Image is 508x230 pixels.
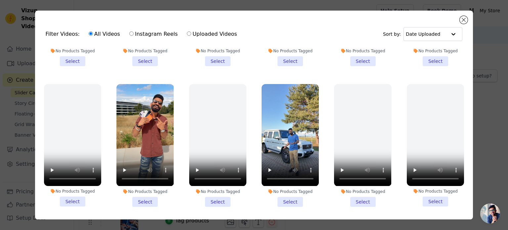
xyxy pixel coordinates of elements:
[116,48,174,54] div: No Products Tagged
[46,26,241,42] div: Filter Videos:
[334,48,391,54] div: No Products Tagged
[44,189,101,194] div: No Products Tagged
[407,189,464,194] div: No Products Tagged
[129,30,178,38] label: Instagram Reels
[189,189,246,194] div: No Products Tagged
[189,48,246,54] div: No Products Tagged
[116,189,174,194] div: No Products Tagged
[262,48,319,54] div: No Products Tagged
[407,48,464,54] div: No Products Tagged
[334,189,391,194] div: No Products Tagged
[480,204,500,223] div: Open chat
[187,30,237,38] label: Uploaded Videos
[460,16,468,24] button: Close modal
[262,189,319,194] div: No Products Tagged
[383,27,463,41] div: Sort by:
[44,48,101,54] div: No Products Tagged
[88,30,120,38] label: All Videos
